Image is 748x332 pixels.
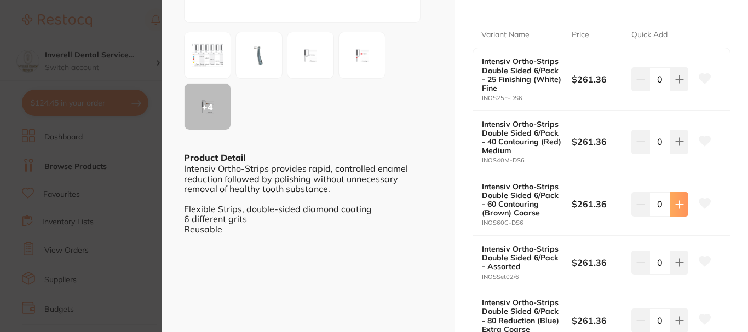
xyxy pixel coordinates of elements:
img: L3doaXRlXzEucG5n [291,36,330,75]
b: Intensiv Ortho-Strips Double Sided 6/Pack - Assorted [482,244,562,271]
b: $261.36 [572,198,625,210]
div: + 4 [185,84,231,130]
b: $261.36 [572,314,625,327]
img: bmc [239,36,279,75]
small: INOS60C-DS6 [482,219,572,226]
button: +4 [184,83,231,130]
small: INOS25F-DS6 [482,95,572,102]
b: Intensiv Ortho-Strips Double Sided 6/Pack - 25 Finishing (White) Fine [482,57,562,92]
b: Intensiv Ortho-Strips Double Sided 6/Pack - 40 Contouring (Red) Medium [482,120,562,155]
b: Product Detail [184,152,245,163]
small: INOS40M-DS6 [482,157,572,164]
p: Price [572,30,589,40]
b: $261.36 [572,136,625,148]
p: Variant Name [481,30,530,40]
b: $261.36 [572,257,625,269]
b: $261.36 [572,73,625,85]
img: L3JlZF8xLnBuZw [342,36,382,75]
p: Quick Add [631,30,668,40]
small: INOSSet02/6 [482,273,572,281]
div: Intensiv Ortho-Strips provides rapid, controlled enamel reduction followed by polishing without u... [184,164,433,234]
img: cG5n [188,38,227,72]
b: Intensiv Ortho-Strips Double Sided 6/Pack - 60 Contouring (Brown) Coarse [482,182,562,217]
